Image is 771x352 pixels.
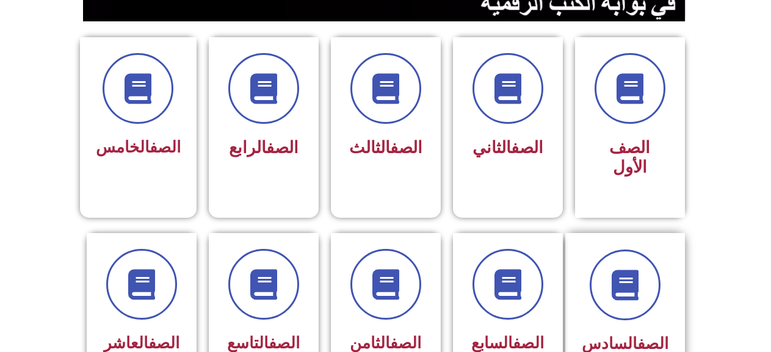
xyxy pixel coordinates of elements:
a: الصف [390,138,422,157]
span: السابع [471,334,544,352]
a: الصف [150,138,181,156]
span: الثاني [472,138,543,157]
a: الصف [269,334,300,352]
span: العاشر [104,334,179,352]
a: الصف [513,334,544,352]
span: الرابع [229,138,299,157]
a: الصف [390,334,421,352]
a: الصف [511,138,543,157]
a: الصف [148,334,179,352]
span: الصف الأول [609,138,650,177]
span: الثامن [350,334,421,352]
a: الصف [266,138,299,157]
span: التاسع [227,334,300,352]
span: الخامس [96,138,181,156]
span: الثالث [349,138,422,157]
